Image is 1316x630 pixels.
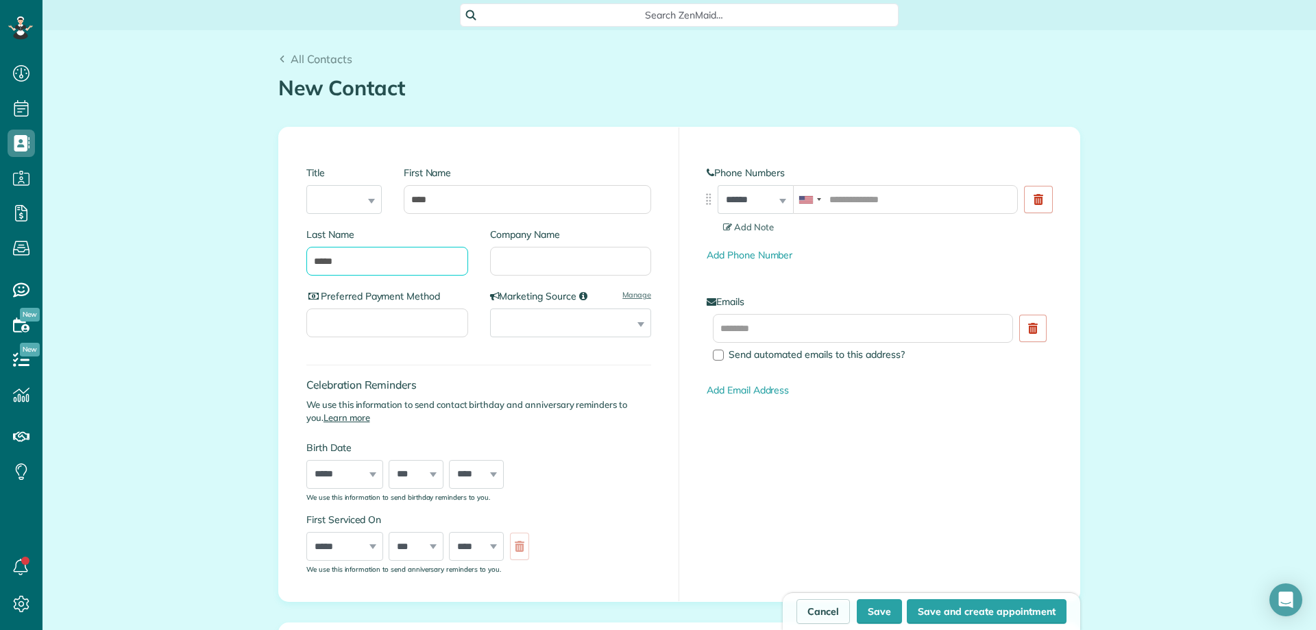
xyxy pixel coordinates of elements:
span: Add Note [723,221,774,232]
label: Birth Date [306,441,536,455]
label: Last Name [306,228,468,241]
label: Marketing Source [490,289,652,303]
a: All Contacts [278,51,352,67]
span: Send automated emails to this address? [729,348,905,361]
button: Save [857,599,902,624]
span: New [20,308,40,322]
h1: New Contact [278,77,1080,99]
label: Title [306,166,382,180]
span: New [20,343,40,356]
label: Emails [707,295,1052,308]
label: Preferred Payment Method [306,289,468,303]
div: Open Intercom Messenger [1269,583,1302,616]
a: Learn more [324,412,370,423]
sub: We use this information to send anniversary reminders to you. [306,565,501,573]
label: Company Name [490,228,652,241]
div: United States: +1 [794,186,825,213]
h4: Celebration Reminders [306,379,651,391]
a: Cancel [796,599,850,624]
button: Save and create appointment [907,599,1067,624]
sub: We use this information to send birthday reminders to you. [306,493,490,501]
span: All Contacts [291,52,352,66]
label: First Serviced On [306,513,536,526]
label: First Name [404,166,651,180]
a: Manage [622,289,651,300]
label: Phone Numbers [707,166,1052,180]
a: Add Email Address [707,384,789,396]
img: drag_indicator-119b368615184ecde3eda3c64c821f6cf29d3e2b97b89ee44bc31753036683e5.png [701,192,716,206]
a: Add Phone Number [707,249,792,261]
p: We use this information to send contact birthday and anniversary reminders to you. [306,398,651,424]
